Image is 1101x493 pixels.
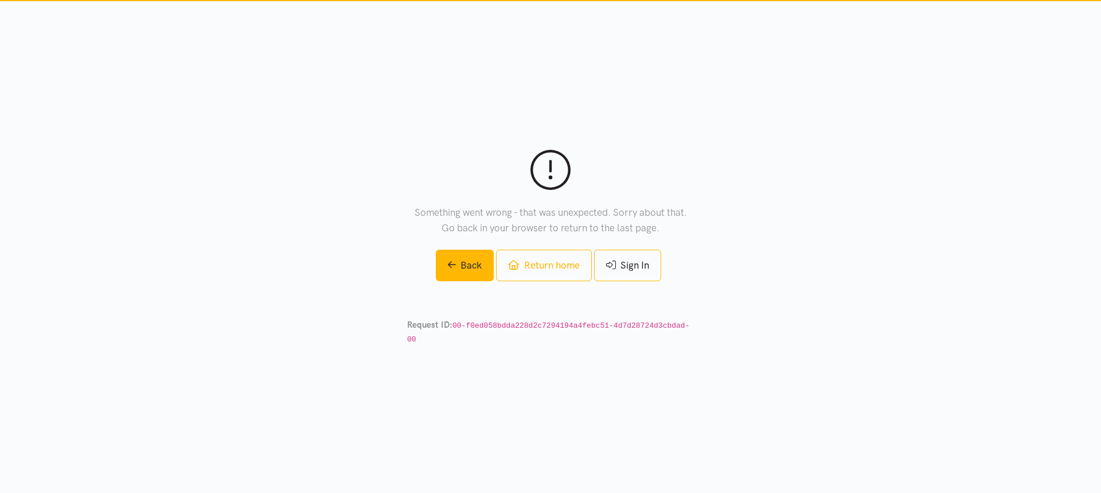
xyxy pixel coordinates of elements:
code: 00-f0ed058bdda228d2c7294194a4febc51-4d7d28724d3cbdad-00 [407,321,689,344]
strong: Request ID: [407,320,452,330]
p: Something went wrong - that was unexpected. Sorry about that. Go back in your browser to return t... [407,205,694,236]
a: Back [436,250,494,281]
a: Sign In [594,250,661,281]
a: Return home [496,250,591,281]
